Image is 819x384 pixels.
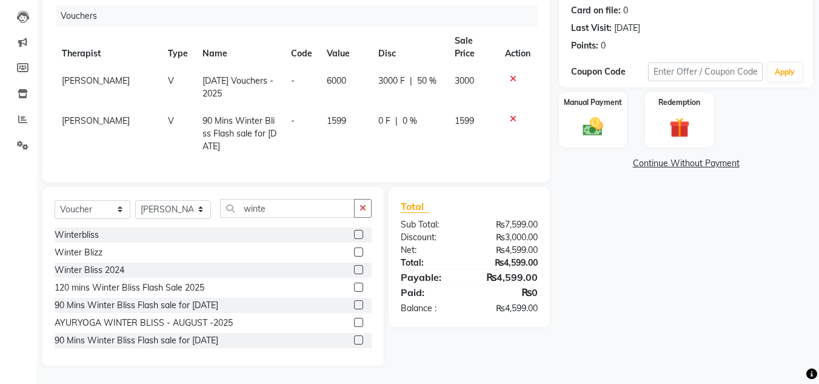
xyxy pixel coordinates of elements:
span: 50 % [417,75,436,87]
td: V [161,107,195,160]
span: [DATE] Vouchers - 2025 [202,75,273,99]
div: ₨4,599.00 [469,257,547,269]
div: ₨7,599.00 [469,218,547,231]
label: Manual Payment [564,97,622,108]
td: V [161,67,195,107]
label: Redemption [658,97,700,108]
div: 90 Mins Winter Bliss Flash sale for [DATE] [55,299,218,312]
div: ₨4,599.00 [469,270,547,285]
span: 3000 [455,75,474,86]
a: Continue Without Payment [561,157,811,170]
div: 0 [623,4,628,17]
div: Last Visit: [571,22,612,35]
div: Sub Total: [392,218,469,231]
th: Type [161,27,195,67]
div: Balance : [392,302,469,315]
span: | [395,115,398,127]
div: ₨3,000.00 [469,231,547,244]
th: Sale Price [447,27,498,67]
th: Action [498,27,538,67]
th: Name [195,27,284,67]
span: 6000 [327,75,346,86]
span: [PERSON_NAME] [62,75,130,86]
span: 1599 [327,115,346,126]
span: 3000 F [378,75,405,87]
div: [DATE] [614,22,640,35]
th: Code [284,27,319,67]
div: Points: [571,39,598,52]
div: 0 [601,39,606,52]
div: Winterbliss [55,229,99,241]
div: AYURYOGA WINTER BLISS - AUGUST -2025 [55,317,233,329]
span: 0 % [403,115,417,127]
span: [PERSON_NAME] [62,115,130,126]
div: ₨4,599.00 [469,244,547,257]
img: _cash.svg [577,115,609,138]
span: 90 Mins Winter Bliss Flash sale for [DATE] [202,115,276,152]
th: Value [319,27,371,67]
span: Total [401,200,429,213]
span: 1599 [455,115,474,126]
div: Coupon Code [571,66,647,78]
img: _gift.svg [663,115,696,140]
span: - [291,115,295,126]
button: Apply [767,63,802,81]
div: 90 Mins Winter Bliss Flash sale for [DATE] [55,334,218,347]
div: Winter Bliss 2024 [55,264,124,277]
input: Search [220,199,355,218]
div: Net: [392,244,469,257]
span: - [291,75,295,86]
div: Discount: [392,231,469,244]
span: 0 F [378,115,390,127]
div: 120 mins Winter Bliss Flash Sale 2025 [55,281,204,294]
div: Paid: [392,285,469,300]
div: ₨0 [469,285,547,300]
div: Winter Blizz [55,246,102,259]
input: Enter Offer / Coupon Code [648,62,763,81]
th: Therapist [55,27,161,67]
div: ₨4,599.00 [469,302,547,315]
div: Card on file: [571,4,621,17]
span: | [410,75,412,87]
div: Payable: [392,270,469,285]
div: Vouchers [56,5,547,27]
th: Disc [371,27,448,67]
div: Total: [392,257,469,269]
